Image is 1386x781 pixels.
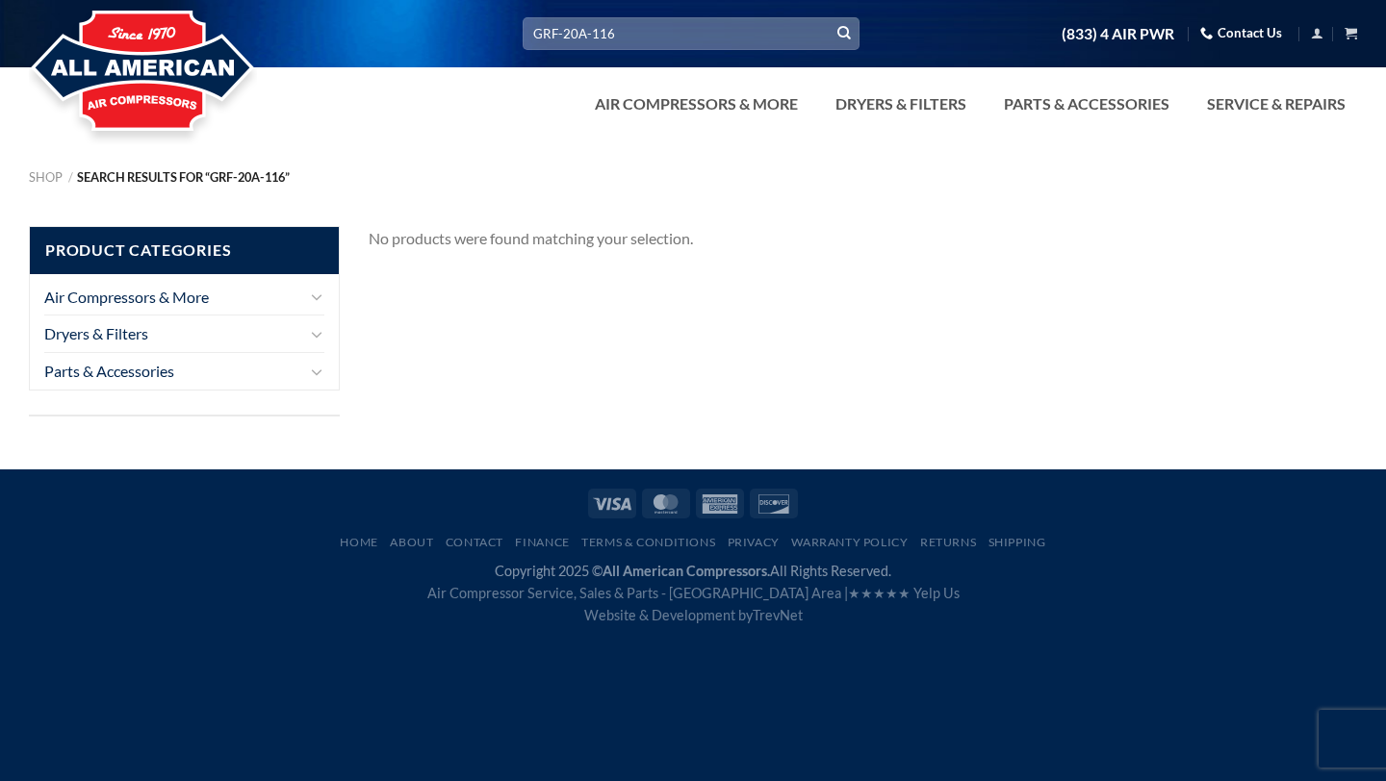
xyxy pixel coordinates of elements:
a: About [390,535,433,549]
a: Finance [515,535,569,549]
a: Privacy [728,535,780,549]
a: Parts & Accessories [44,353,304,390]
a: Home [340,535,377,549]
input: Search… [523,17,860,49]
span: / [68,169,73,185]
a: Contact [446,535,503,549]
button: Toggle [309,285,324,308]
button: Toggle [309,360,324,383]
strong: All American Compressors. [603,563,770,579]
a: Shipping [988,535,1046,549]
a: Terms & Conditions [581,535,715,549]
a: Contact Us [1200,18,1282,48]
a: Warranty Policy [791,535,908,549]
a: Shop [29,169,63,185]
a: Dryers & Filters [824,85,978,123]
div: No products were found matching your selection. [369,226,1358,251]
a: (833) 4 AIR PWR [1062,17,1174,51]
div: Copyright 2025 © All Rights Reserved. [29,560,1357,626]
a: Parts & Accessories [992,85,1181,123]
span: Product Categories [30,227,339,274]
button: Submit [830,19,859,48]
nav: Search results for “GRF-20A-116” [29,170,1357,185]
span: Air Compressor Service, Sales & Parts - [GEOGRAPHIC_DATA] Area | Website & Development by [427,585,960,623]
a: Service & Repairs [1195,85,1357,123]
a: Air Compressors & More [583,85,809,123]
a: TrevNet [753,607,803,623]
a: Air Compressors & More [44,279,304,315]
a: ★★★★★ Yelp Us [848,585,960,601]
button: Toggle [309,322,324,345]
a: Login [1311,21,1323,45]
a: Dryers & Filters [44,315,304,352]
a: Returns [920,535,976,549]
